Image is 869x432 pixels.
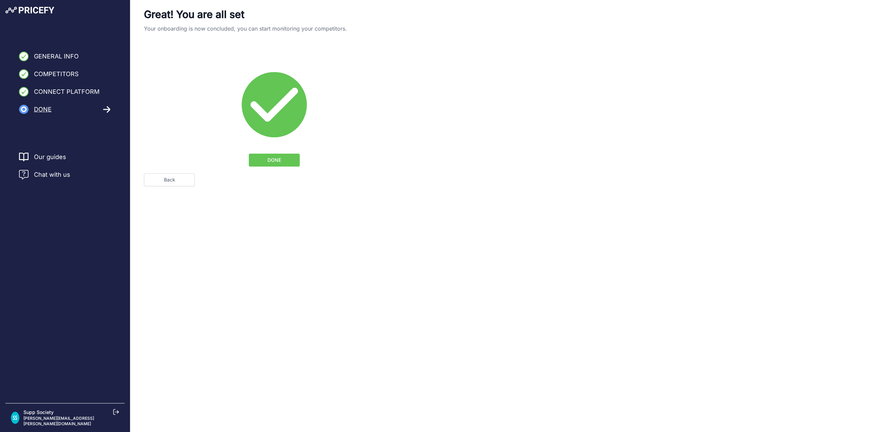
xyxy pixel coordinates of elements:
[144,173,195,186] a: Back
[34,170,70,179] span: Chat with us
[34,87,99,97] span: Connect Platform
[249,154,300,167] button: DONE
[267,157,281,163] span: DONE
[34,52,79,61] span: General Info
[23,416,119,427] p: [PERSON_NAME][EMAIL_ADDRESS][PERSON_NAME][DOMAIN_NAME]
[144,24,405,33] p: Your onboarding is now concluded, you can start monitoring your competitors.
[23,409,119,416] p: Supp Society
[19,170,70,179] a: Chat with us
[144,8,405,20] p: Great! You are all set
[34,105,52,114] span: Done
[5,7,54,14] img: Pricefy Logo
[34,69,79,79] span: Competitors
[34,152,66,162] a: Our guides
